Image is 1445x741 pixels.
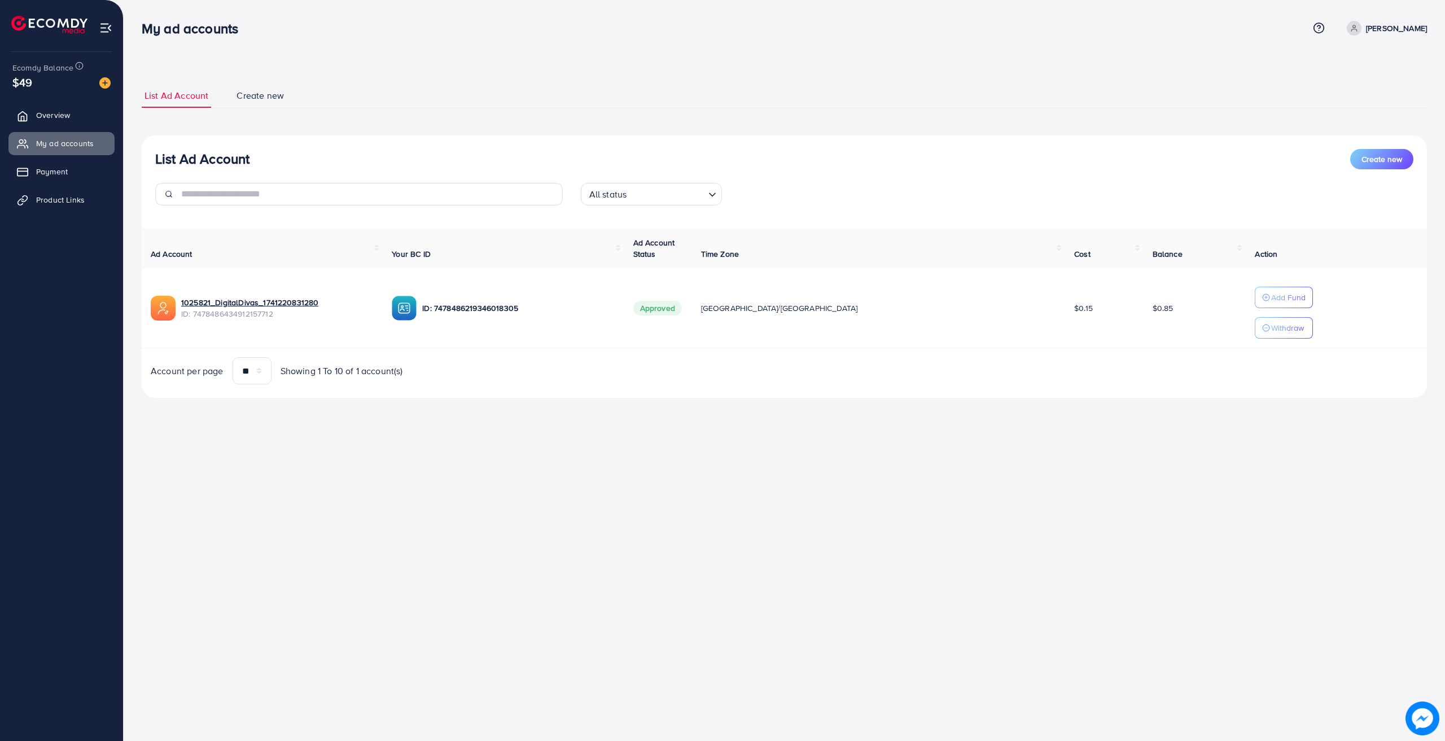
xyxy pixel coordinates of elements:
[1074,302,1093,314] span: $0.15
[12,62,73,73] span: Ecomdy Balance
[581,183,722,205] div: Search for option
[630,184,703,203] input: Search for option
[633,301,682,315] span: Approved
[587,186,629,203] span: All status
[8,132,115,155] a: My ad accounts
[633,237,675,260] span: Ad Account Status
[392,296,417,321] img: ic-ba-acc.ded83a64.svg
[151,248,192,260] span: Ad Account
[422,301,615,315] p: ID: 7478486219346018305
[1255,248,1277,260] span: Action
[237,89,284,102] span: Create new
[144,89,208,102] span: List Ad Account
[392,248,431,260] span: Your BC ID
[8,104,115,126] a: Overview
[36,109,70,121] span: Overview
[1350,149,1413,169] button: Create new
[281,365,403,378] span: Showing 1 To 10 of 1 account(s)
[155,151,249,167] h3: List Ad Account
[8,160,115,183] a: Payment
[151,365,224,378] span: Account per page
[99,77,111,89] img: image
[1361,154,1402,165] span: Create new
[36,194,85,205] span: Product Links
[1153,302,1173,314] span: $0.85
[151,296,176,321] img: ic-ads-acc.e4c84228.svg
[1405,701,1439,735] img: image
[701,248,739,260] span: Time Zone
[8,188,115,211] a: Product Links
[1255,287,1313,308] button: Add Fund
[1342,21,1427,36] a: [PERSON_NAME]
[181,297,374,320] div: <span class='underline'>1025821_DigitalDivas_1741220831280</span></br>7478486434912157712
[701,302,858,314] span: [GEOGRAPHIC_DATA]/[GEOGRAPHIC_DATA]
[181,308,374,319] span: ID: 7478486434912157712
[1255,317,1313,339] button: Withdraw
[12,74,32,90] span: $49
[1153,248,1183,260] span: Balance
[1271,291,1306,304] p: Add Fund
[142,20,247,37] h3: My ad accounts
[99,21,112,34] img: menu
[11,16,87,33] img: logo
[1271,321,1304,335] p: Withdraw
[1074,248,1091,260] span: Cost
[181,297,318,308] a: 1025821_DigitalDivas_1741220831280
[1366,21,1427,35] p: [PERSON_NAME]
[36,166,68,177] span: Payment
[36,138,94,149] span: My ad accounts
